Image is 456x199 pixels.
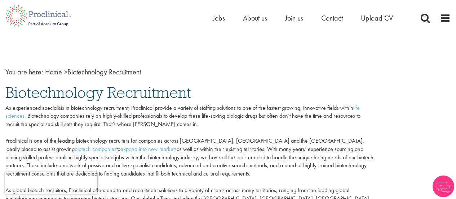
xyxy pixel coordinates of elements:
img: Chatbot [433,176,454,197]
a: Join us [285,13,303,23]
iframe: reCAPTCHA [5,172,97,194]
a: breadcrumb link to Home [45,67,62,77]
span: Biotechnology Recruitment [45,67,141,77]
a: Upload CV [361,13,393,23]
a: life sciences [5,104,360,120]
span: You are here: [5,67,43,77]
a: Contact [321,13,343,23]
a: biotech companies [75,145,116,153]
a: About us [243,13,267,23]
a: Jobs [213,13,225,23]
a: expand into new markets [120,145,177,153]
span: Biotechnology Recruitment [5,83,191,102]
span: > [64,67,67,77]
